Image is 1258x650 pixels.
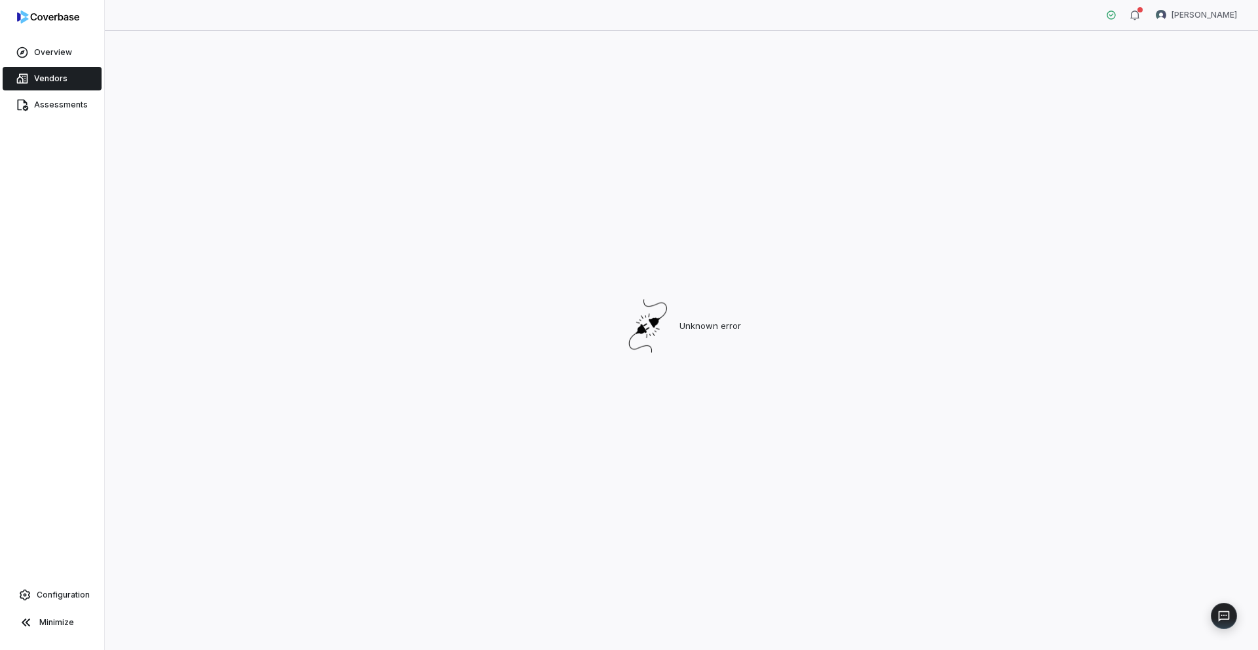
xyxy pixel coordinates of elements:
[37,590,90,600] span: Configuration
[34,73,67,84] span: Vendors
[3,67,102,90] a: Vendors
[34,100,88,110] span: Assessments
[1172,10,1237,20] span: [PERSON_NAME]
[622,299,674,352] img: error image
[5,583,99,607] a: Configuration
[3,93,102,117] a: Assessments
[1156,10,1166,20] img: Samuel Folarin avatar
[3,41,102,64] a: Overview
[1148,5,1245,25] button: Samuel Folarin avatar[PERSON_NAME]
[34,47,72,58] span: Overview
[674,320,741,333] p: Unknown error
[17,10,79,24] img: logo-D7KZi-bG.svg
[5,609,99,636] button: Minimize
[39,617,74,628] span: Minimize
